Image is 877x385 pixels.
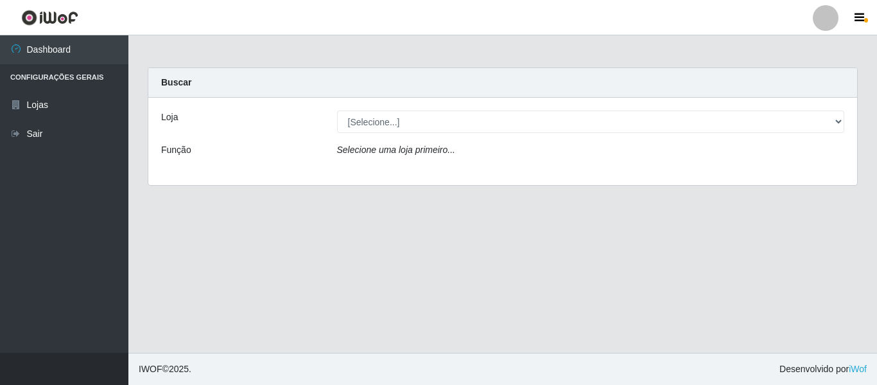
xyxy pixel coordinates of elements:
label: Função [161,143,191,157]
i: Selecione uma loja primeiro... [337,145,455,155]
label: Loja [161,111,178,124]
span: IWOF [139,364,162,374]
span: © 2025 . [139,363,191,376]
img: CoreUI Logo [21,10,78,26]
span: Desenvolvido por [779,363,867,376]
strong: Buscar [161,77,191,87]
a: iWof [849,364,867,374]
